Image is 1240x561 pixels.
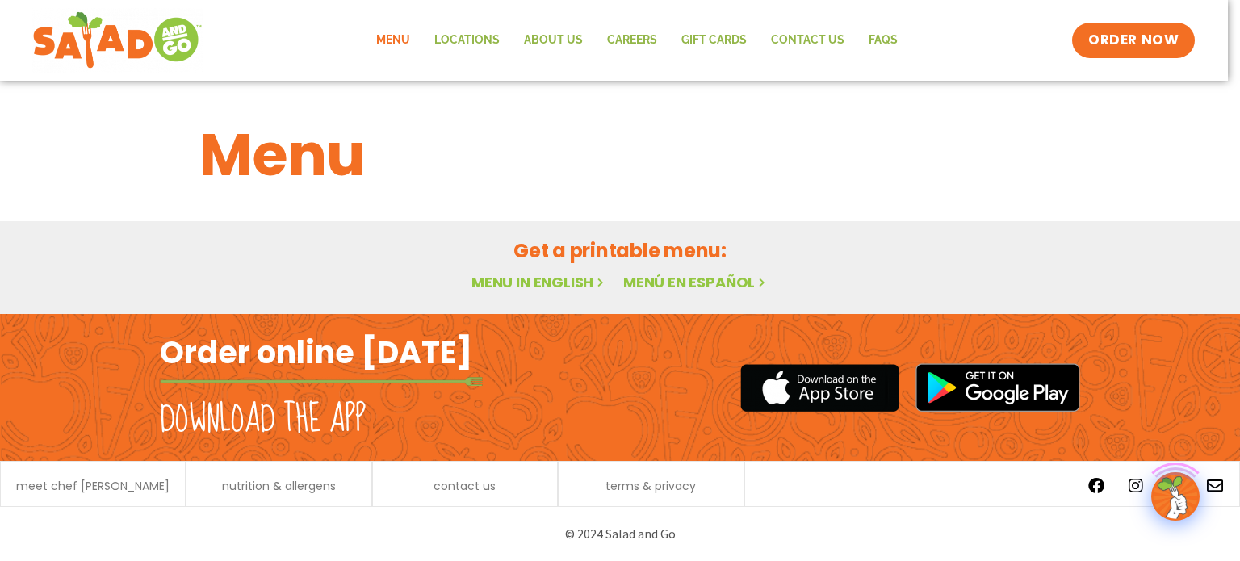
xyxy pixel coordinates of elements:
img: appstore [740,362,899,414]
a: Menú en español [623,272,769,292]
img: fork [160,377,483,386]
a: meet chef [PERSON_NAME] [16,480,170,492]
a: FAQs [857,22,910,59]
span: ORDER NOW [1088,31,1179,50]
h1: Menu [199,111,1041,199]
h2: Download the app [160,397,366,442]
h2: Get a printable menu: [199,237,1041,265]
a: Careers [595,22,669,59]
a: contact us [434,480,496,492]
a: ORDER NOW [1072,23,1195,58]
img: google_play [915,363,1080,412]
a: nutrition & allergens [222,480,336,492]
a: Locations [422,22,512,59]
h2: Order online [DATE] [160,333,472,372]
img: new-SAG-logo-768×292 [32,8,203,73]
a: Menu in English [471,272,607,292]
nav: Menu [364,22,910,59]
p: © 2024 Salad and Go [168,523,1072,545]
a: GIFT CARDS [669,22,759,59]
a: Menu [364,22,422,59]
a: Contact Us [759,22,857,59]
a: terms & privacy [605,480,696,492]
a: About Us [512,22,595,59]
